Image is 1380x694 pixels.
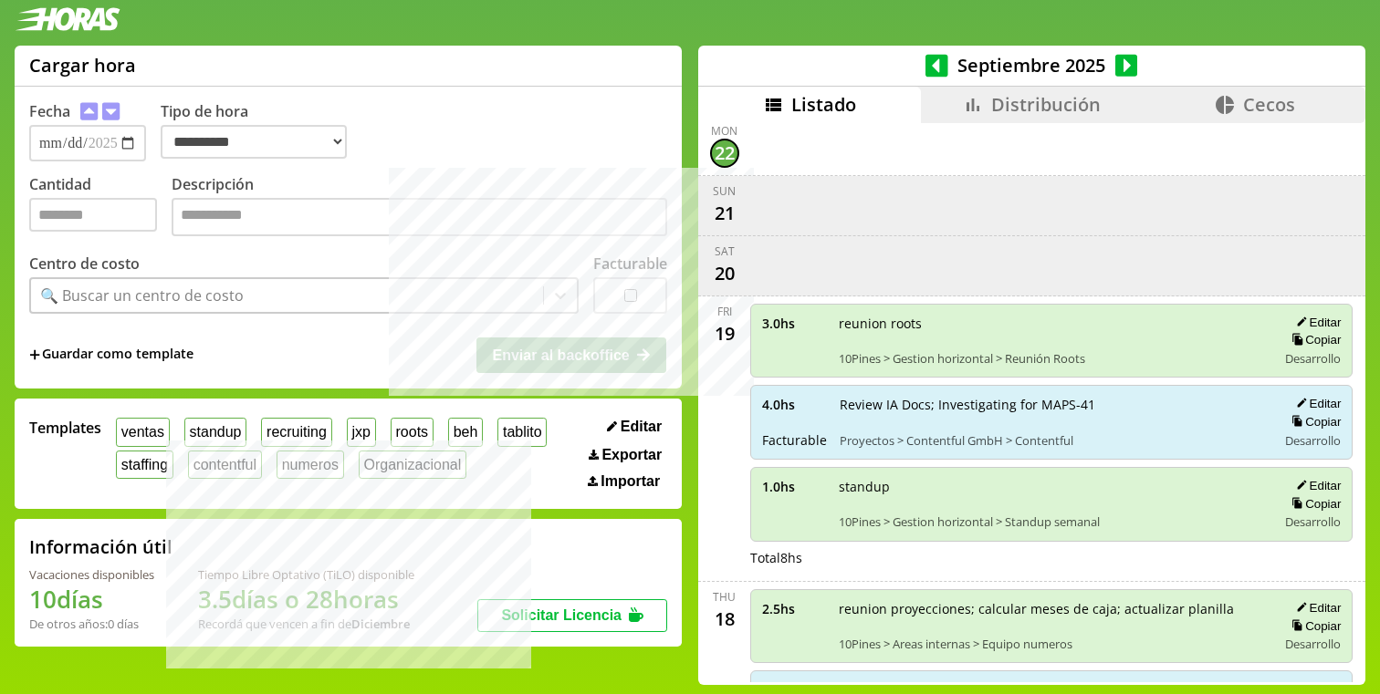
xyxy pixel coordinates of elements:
div: Vacaciones disponibles [29,566,154,583]
div: De otros años: 0 días [29,616,154,632]
div: Thu [713,589,736,605]
div: Sat [715,243,735,259]
button: recruiting [261,418,331,446]
div: 21 [710,199,739,228]
span: 4.0 hs [762,396,827,413]
h1: Cargar hora [29,53,136,78]
button: contentful [188,451,262,479]
span: Facturable [762,431,827,449]
span: Review IA Docs; Investigating for MAPS-41 [840,396,1265,413]
label: Centro de costo [29,254,140,274]
h1: 10 días [29,583,154,616]
label: Cantidad [29,174,172,241]
label: Descripción [172,174,667,241]
span: 1.0 hs [762,478,826,495]
span: Desarrollo [1285,350,1341,367]
b: Diciembre [351,616,410,632]
span: Desarrollo [1285,513,1341,530]
span: Listado [791,92,856,117]
h2: Información útil [29,534,172,559]
span: 10Pines > Areas internas > Equipo numeros [839,636,1265,652]
span: Solicitar Licencia [501,607,622,623]
span: 10Pines > Gestion horizontal > Reunión Roots [839,350,1265,367]
button: Editar [1291,478,1341,493]
span: 2.5 hs [762,600,826,617]
button: jxp [347,418,376,446]
button: Solicitar Licencia [477,599,667,632]
span: standup [839,478,1265,495]
button: Copiar [1286,496,1341,512]
span: Distribución [991,92,1101,117]
span: Cecos [1243,92,1295,117]
span: Proyectos > Contentful GmbH > Contentful [840,432,1265,449]
textarea: Descripción [172,198,667,236]
span: Exportar [601,447,662,463]
span: Editar [621,419,662,435]
span: +Guardar como template [29,345,193,365]
span: Desarrollo [1285,432,1341,449]
input: Cantidad [29,198,157,232]
button: Editar [601,418,667,436]
button: Organizacional [359,451,466,479]
img: logotipo [15,7,120,31]
button: Editar [1291,396,1341,411]
button: tablito [497,418,547,446]
button: standup [184,418,247,446]
span: reunion roots [839,315,1265,332]
button: Editar [1291,315,1341,330]
button: Copiar [1286,618,1341,634]
button: Copiar [1286,332,1341,347]
span: Septiembre 2025 [948,53,1115,78]
div: Recordá que vencen a fin de [198,616,414,632]
div: 20 [710,259,739,288]
button: roots [391,418,434,446]
span: 3.0 hs [762,315,826,332]
div: Tiempo Libre Optativo (TiLO) disponible [198,566,414,583]
button: Exportar [583,446,667,464]
button: Copiar [1286,414,1341,430]
div: scrollable content [698,123,1365,682]
div: Fri [717,304,732,319]
button: beh [448,418,483,446]
div: 19 [710,319,739,348]
button: staffing [116,451,173,479]
button: ventas [116,418,170,446]
div: Mon [711,123,737,139]
span: Templates [29,418,101,438]
div: 🔍 Buscar un centro de costo [40,285,244,306]
select: Tipo de hora [161,125,347,159]
span: 10Pines > Gestion horizontal > Standup semanal [839,513,1265,530]
div: 22 [710,139,739,168]
button: numeros [277,451,344,479]
div: 18 [710,605,739,634]
label: Fecha [29,101,70,121]
span: Importar [601,473,660,490]
span: reunion proyecciones; calcular meses de caja; actualizar planilla [839,600,1265,617]
label: Facturable [593,254,667,274]
span: + [29,345,40,365]
span: Desarrollo [1285,636,1341,652]
button: Editar [1291,600,1341,616]
div: Total 8 hs [750,549,1354,566]
label: Tipo de hora [161,101,361,161]
div: Sun [713,183,736,199]
h1: 3.5 días o 28 horas [198,583,414,616]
